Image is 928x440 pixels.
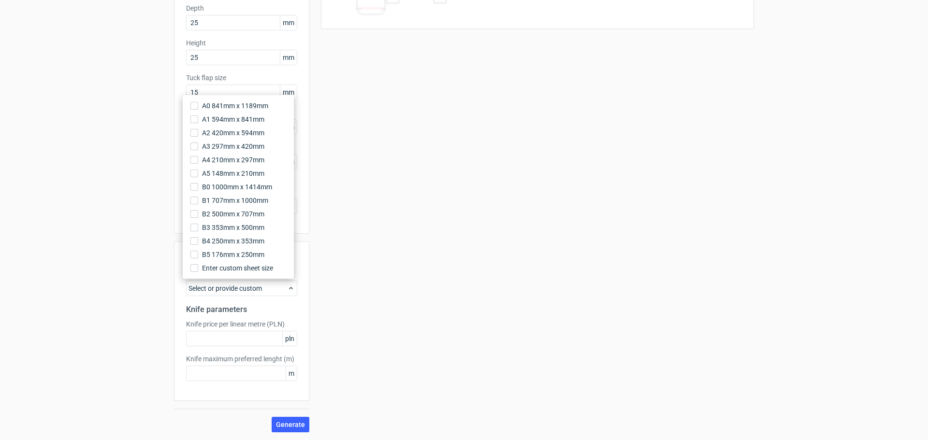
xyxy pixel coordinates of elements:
[186,354,297,364] label: Knife maximum preferred lenght (m)
[276,421,305,428] span: Generate
[280,15,297,30] span: mm
[202,182,272,192] span: B0 1000mm x 1414mm
[186,38,297,48] label: Height
[186,319,297,329] label: Knife price per linear metre (PLN)
[202,263,273,273] span: Enter custom sheet size
[202,223,264,232] span: B3 353mm x 500mm
[280,50,297,65] span: mm
[202,196,268,205] span: B1 707mm x 1000mm
[202,250,264,259] span: B5 176mm x 250mm
[186,73,297,83] label: Tuck flap size
[186,3,297,13] label: Depth
[186,304,297,315] h2: Knife parameters
[202,142,264,151] span: A3 297mm x 420mm
[286,366,297,381] span: m
[202,155,264,165] span: A4 210mm x 297mm
[202,114,264,124] span: A1 594mm x 841mm
[202,128,264,138] span: A2 420mm x 594mm
[202,209,264,219] span: B2 500mm x 707mm
[272,417,309,432] button: Generate
[202,101,268,111] span: A0 841mm x 1189mm
[202,169,264,178] span: A5 148mm x 210mm
[282,331,297,346] span: pln
[186,281,297,296] div: Select or provide custom
[280,85,297,99] span: mm
[202,236,264,246] span: B4 250mm x 353mm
